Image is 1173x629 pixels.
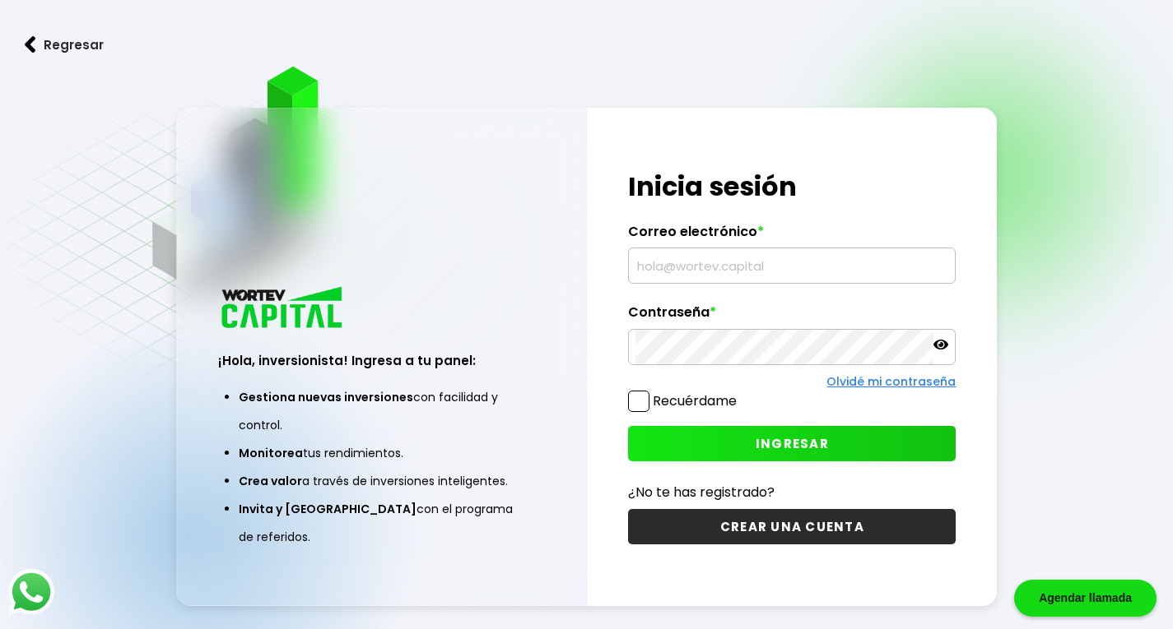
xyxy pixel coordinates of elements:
[239,495,525,551] li: con el programa de referidos.
[628,167,956,206] h1: Inicia sesión
[8,569,54,615] img: logos_whatsapp-icon.242b2217.svg
[826,373,956,390] a: Olvidé mi contraseña
[25,36,36,53] img: flecha izquierda
[239,467,525,495] li: a través de inversiones inteligentes.
[218,351,546,370] h3: ¡Hola, inversionista! Ingresa a tu panel:
[239,445,303,461] span: Monitorea
[628,224,956,248] label: Correo electrónico
[628,509,956,544] button: CREAR UNA CUENTA
[628,482,956,544] a: ¿No te has registrado?CREAR UNA CUENTA
[239,383,525,439] li: con facilidad y control.
[239,389,413,405] span: Gestiona nuevas inversiones
[653,391,737,410] label: Recuérdame
[756,435,829,452] span: INGRESAR
[628,426,956,461] button: INGRESAR
[635,248,948,283] input: hola@wortev.capital
[628,304,956,329] label: Contraseña
[218,284,348,333] img: logo_wortev_capital
[628,482,956,502] p: ¿No te has registrado?
[1014,580,1157,617] div: Agendar llamada
[239,501,417,517] span: Invita y [GEOGRAPHIC_DATA]
[239,473,302,489] span: Crea valor
[239,439,525,467] li: tus rendimientos.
